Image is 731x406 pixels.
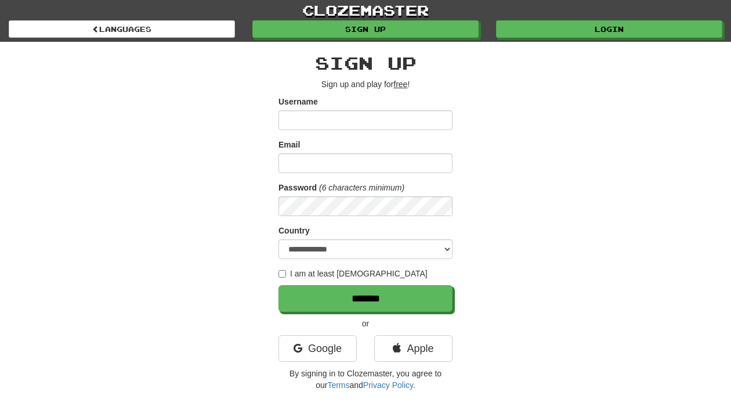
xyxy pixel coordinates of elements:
[278,139,300,150] label: Email
[319,183,404,192] em: (6 characters minimum)
[278,53,453,73] h2: Sign up
[278,78,453,90] p: Sign up and play for !
[393,80,407,89] u: free
[278,270,286,278] input: I am at least [DEMOGRAPHIC_DATA]
[496,20,722,38] a: Login
[278,96,318,107] label: Username
[9,20,235,38] a: Languages
[278,182,317,193] label: Password
[252,20,479,38] a: Sign up
[363,380,413,390] a: Privacy Policy
[374,335,453,362] a: Apple
[278,318,453,329] p: or
[278,368,453,391] p: By signing in to Clozemaster, you agree to our and .
[278,335,357,362] a: Google
[278,225,310,236] label: Country
[327,380,349,390] a: Terms
[278,268,428,279] label: I am at least [DEMOGRAPHIC_DATA]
